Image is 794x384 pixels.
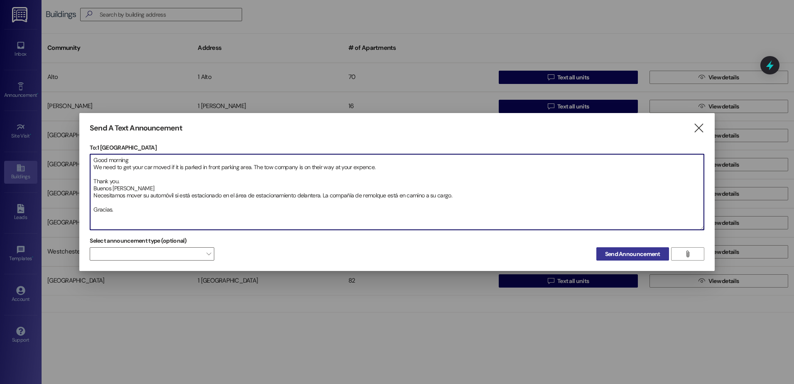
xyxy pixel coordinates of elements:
[605,250,660,258] span: Send Announcement
[693,124,704,133] i: 
[90,234,187,247] label: Select announcement type (optional)
[596,247,669,261] button: Send Announcement
[90,154,704,230] textarea: Good morning We need to get your car moved if it is parked in front parking area. The tow company...
[90,143,704,152] p: To: 1 [GEOGRAPHIC_DATA]
[684,251,691,257] i: 
[90,123,182,133] h3: Send A Text Announcement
